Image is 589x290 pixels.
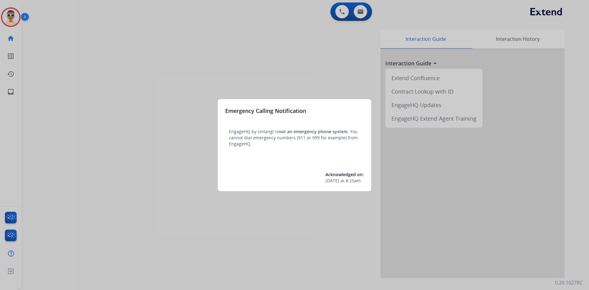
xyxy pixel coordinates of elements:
[229,129,360,147] p: EngageHQ by Untangl is . You cannot dial emergency numbers (911 or 999 for example) from EngageHQ.
[555,279,583,286] p: 0.20.1027RC
[325,172,364,177] span: Acknowledged on:
[325,178,364,184] div: at
[325,178,339,184] span: [DATE]
[279,129,348,134] span: not an emergency phone system
[346,178,361,184] span: 8:25am
[225,106,306,115] h3: Emergency Calling Notification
